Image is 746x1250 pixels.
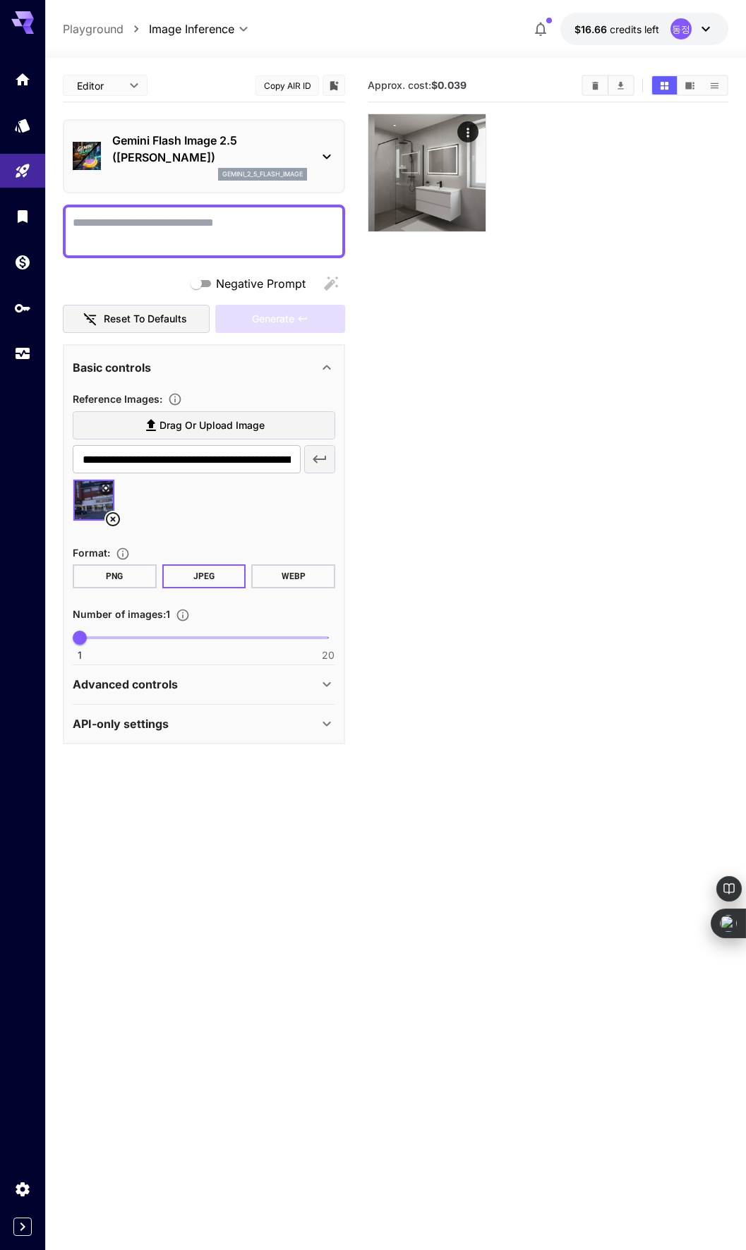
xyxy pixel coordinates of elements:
p: Basic controls [73,359,151,376]
div: Library [14,207,31,225]
div: 동정 [670,18,692,40]
div: Wallet [14,253,31,271]
div: Models [14,116,31,134]
span: Image Inference [149,20,234,37]
span: credits left [610,23,659,35]
div: API-only settings [73,707,335,741]
div: Advanced controls [73,667,335,701]
div: Home [14,71,31,88]
div: API Keys [14,299,31,317]
button: Specify how many images to generate in a single request. Each image generation will be charged se... [170,608,195,622]
span: 1 [78,648,82,662]
button: Upload a reference image to guide the result. This is needed for Image-to-Image or Inpainting. Su... [162,392,188,406]
button: Show media in video view [678,76,702,95]
button: JPEG [162,564,246,588]
button: Copy AIR ID [255,75,319,96]
button: $16.6596동정 [560,13,728,45]
p: gemini_2_5_flash_image [222,169,303,179]
b: $0.039 [431,79,467,91]
button: Expand sidebar [13,1218,32,1236]
div: Settings [14,1180,31,1198]
div: Playground [14,162,31,180]
p: Gemini Flash Image 2.5 ([PERSON_NAME]) [112,132,307,166]
span: Format : [73,547,110,559]
nav: breadcrumb [63,20,149,37]
div: Show media in grid viewShow media in video viewShow media in list view [651,75,728,96]
div: Actions [457,121,479,142]
span: 20 [322,648,335,662]
button: WEBP [251,564,335,588]
span: $16.66 [574,23,610,35]
span: Negative Prompt [216,275,306,292]
span: Reference Images : [73,393,162,405]
p: API-only settings [73,715,169,732]
button: Choose the file format for the output image. [110,547,136,561]
div: Basic controls [73,351,335,384]
div: Gemini Flash Image 2.5 ([PERSON_NAME])gemini_2_5_flash_image [73,126,335,186]
span: Editor [77,78,121,93]
span: Drag or upload image [160,417,265,435]
a: Playground [63,20,124,37]
button: Download All [608,76,633,95]
button: Show media in list view [702,76,727,95]
button: Show media in grid view [652,76,677,95]
div: Usage [14,345,31,363]
label: Drag or upload image [73,411,335,440]
p: Advanced controls [73,676,178,693]
div: $16.6596 [574,22,659,37]
button: Reset to defaults [63,305,210,334]
div: Clear AllDownload All [582,75,634,96]
button: PNG [73,564,157,588]
span: Approx. cost: [368,79,467,91]
span: Number of images : 1 [73,608,170,620]
button: Clear All [583,76,608,95]
button: Add to library [327,77,340,94]
img: 9k= [368,114,486,231]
